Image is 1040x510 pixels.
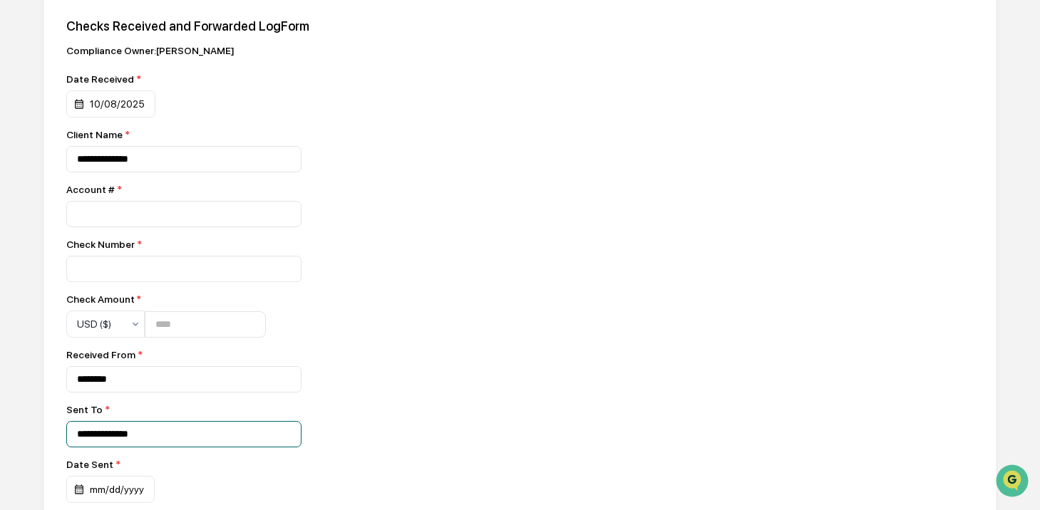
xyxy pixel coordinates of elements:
[66,129,565,140] div: Client Name
[66,476,155,503] div: mm/dd/yyyy
[66,239,565,250] div: Check Number
[9,174,98,199] a: 🖐️Preclearance
[48,123,180,135] div: We're available if you need us!
[9,201,96,227] a: 🔎Data Lookup
[66,45,565,56] div: Compliance Owner : [PERSON_NAME]
[994,463,1033,501] iframe: Open customer support
[66,19,974,33] div: Checks Received and Forwarded Log Form
[66,73,280,85] div: Date Received
[142,241,173,252] span: Pylon
[14,208,26,219] div: 🔎
[66,349,565,360] div: Received From
[66,404,565,415] div: Sent To
[14,181,26,192] div: 🖐️
[48,109,234,123] div: Start new chat
[66,184,565,195] div: Account #
[242,113,259,130] button: Start new chat
[29,207,90,221] span: Data Lookup
[101,241,173,252] a: Powered byPylon
[103,181,115,192] div: 🗄️
[98,174,182,199] a: 🗄️Attestations
[66,459,280,470] div: Date Sent
[29,179,92,194] span: Preclearance
[14,30,259,53] p: How can we help?
[66,90,155,118] div: 10/08/2025
[118,179,177,194] span: Attestations
[66,293,266,305] div: Check Amount
[14,109,40,135] img: 1746055101610-c473b297-6a78-478c-a979-82029cc54cd1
